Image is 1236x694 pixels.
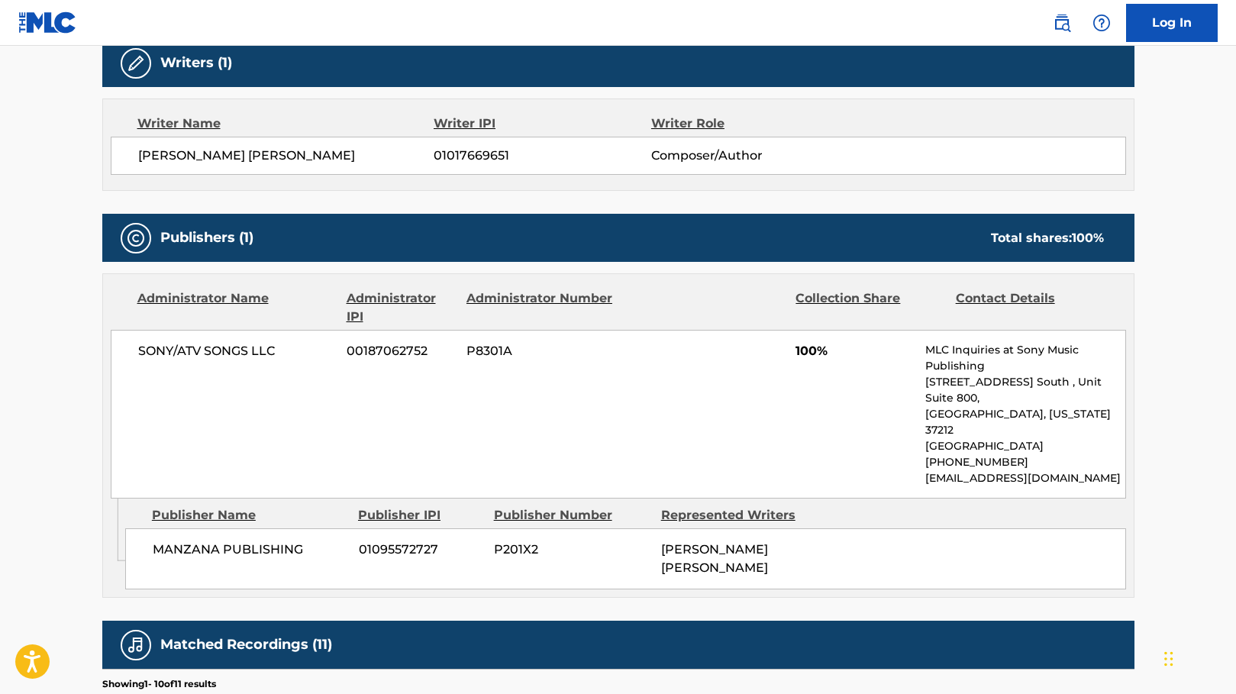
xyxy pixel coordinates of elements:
div: Collection Share [795,289,944,326]
img: Matched Recordings [127,636,145,654]
div: Represented Writers [661,506,817,525]
div: Help [1086,8,1117,38]
span: Composer/Author [651,147,849,165]
div: Publisher Name [152,506,347,525]
div: Writer Role [651,115,849,133]
div: Publisher Number [494,506,650,525]
div: Total shares: [991,229,1104,247]
span: SONY/ATV SONGS LLC [138,342,336,360]
p: [GEOGRAPHIC_DATA], [US_STATE] 37212 [925,406,1125,438]
img: search [1053,14,1071,32]
span: 100 % [1072,231,1104,245]
p: [GEOGRAPHIC_DATA] [925,438,1125,454]
h5: Publishers (1) [160,229,253,247]
img: Writers [127,54,145,73]
p: [EMAIL_ADDRESS][DOMAIN_NAME] [925,470,1125,486]
img: Publishers [127,229,145,247]
span: [PERSON_NAME] [PERSON_NAME] [661,542,768,575]
div: Contact Details [956,289,1104,326]
iframe: Chat Widget [1160,621,1236,694]
h5: Writers (1) [160,54,232,72]
span: 01017669651 [434,147,650,165]
span: 100% [795,342,914,360]
div: Drag [1164,636,1173,682]
span: MANZANA PUBLISHING [153,541,347,559]
a: Public Search [1047,8,1077,38]
p: [STREET_ADDRESS] South , Unit Suite 800, [925,374,1125,406]
div: Administrator IPI [347,289,455,326]
a: Log In [1126,4,1218,42]
div: Writer IPI [434,115,651,133]
img: help [1092,14,1111,32]
span: P8301A [466,342,615,360]
div: Administrator Name [137,289,335,326]
p: [PHONE_NUMBER] [925,454,1125,470]
img: MLC Logo [18,11,77,34]
span: 00187062752 [347,342,455,360]
div: Publisher IPI [358,506,482,525]
p: Showing 1 - 10 of 11 results [102,677,216,691]
h5: Matched Recordings (11) [160,636,332,654]
div: Administrator Number [466,289,615,326]
span: [PERSON_NAME] [PERSON_NAME] [138,147,434,165]
span: P201X2 [494,541,650,559]
span: 01095572727 [359,541,482,559]
p: MLC Inquiries at Sony Music Publishing [925,342,1125,374]
div: Writer Name [137,115,434,133]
